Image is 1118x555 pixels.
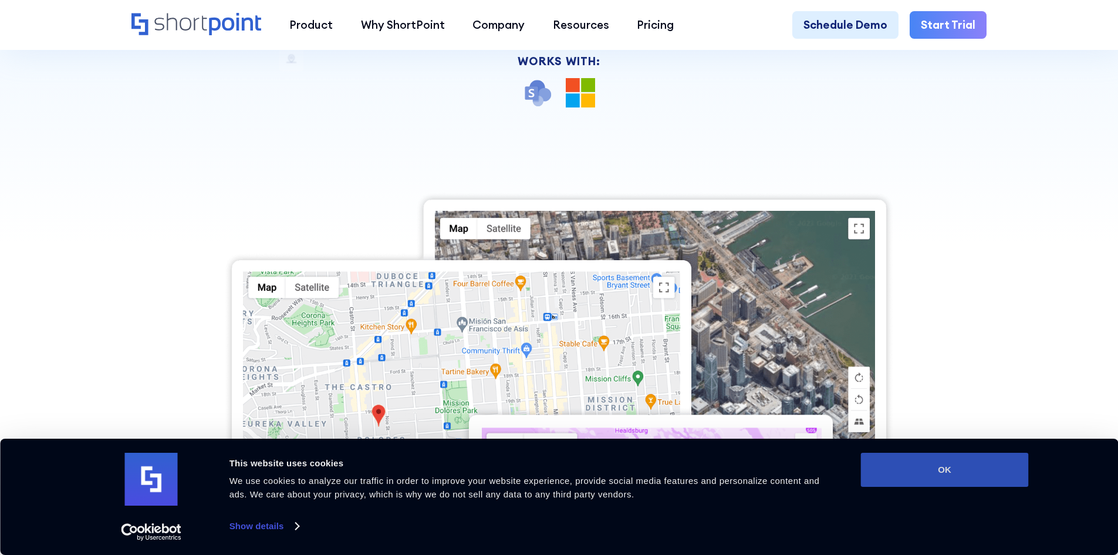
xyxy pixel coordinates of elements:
[553,16,609,33] div: Resources
[566,78,595,107] img: Microsoft 365 logo
[349,56,768,67] div: Works With:
[623,11,688,39] a: Pricing
[458,11,539,39] a: Company
[229,456,835,470] div: This website uses cookies
[792,11,899,39] a: Schedule Demo
[229,476,820,499] span: We use cookies to analyze our traffic in order to improve your website experience, provide social...
[100,523,202,541] a: Usercentrics Cookiebot - opens in a new window
[229,517,299,535] a: Show details
[523,78,552,107] img: SharePoint icon
[125,453,178,506] img: logo
[861,453,1029,487] button: OK
[289,16,333,33] div: Product
[275,11,347,39] a: Product
[910,11,987,39] a: Start Trial
[472,16,525,33] div: Company
[131,13,261,37] a: Home
[347,11,459,39] a: Why ShortPoint
[539,11,623,39] a: Resources
[637,16,674,33] div: Pricing
[361,16,445,33] div: Why ShortPoint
